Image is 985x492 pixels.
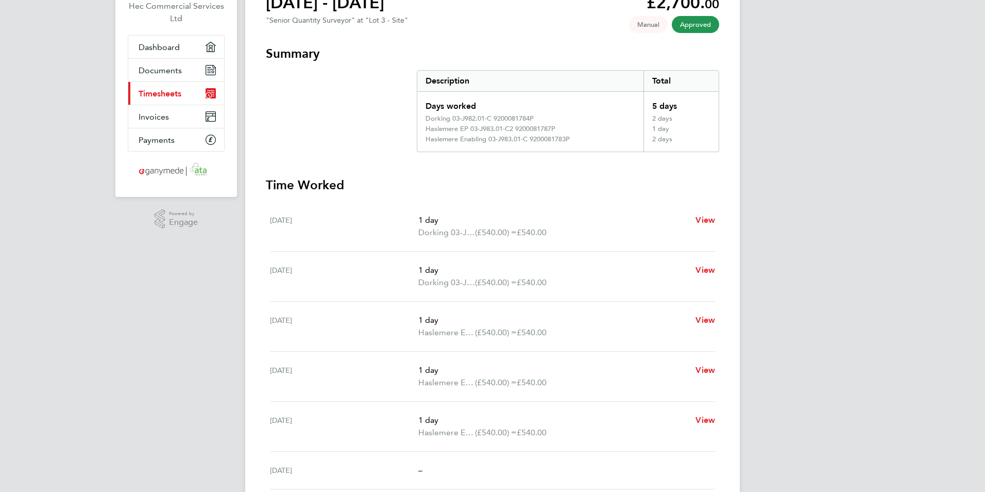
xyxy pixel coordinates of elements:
[270,364,418,389] div: [DATE]
[270,314,418,339] div: [DATE]
[128,128,224,151] a: Payments
[270,214,418,239] div: [DATE]
[139,89,181,99] span: Timesheets
[128,82,224,105] a: Timesheets
[475,327,517,337] span: (£540.00) =
[672,16,719,33] span: This timesheet has been approved.
[417,70,719,152] div: Summary
[418,276,475,289] span: Dorking 03-J982.01-C 9200081784P
[418,326,475,339] span: Haslemere EP 03-J983.01-C2 9200081787P
[517,428,547,437] span: £540.00
[155,209,198,229] a: Powered byEngage
[517,277,547,287] span: £540.00
[517,378,547,387] span: £540.00
[426,135,570,143] div: Haslemere Enabling 03-J983.01-C 9200081783P
[643,125,719,135] div: 1 day
[128,59,224,81] a: Documents
[418,427,475,439] span: Haslemere Enabling 03-J983.01-C 9200081783P
[643,71,719,91] div: Total
[270,414,418,439] div: [DATE]
[517,327,547,337] span: £540.00
[128,105,224,128] a: Invoices
[270,264,418,289] div: [DATE]
[418,414,687,427] p: 1 day
[418,264,687,276] p: 1 day
[417,92,643,114] div: Days worked
[169,209,198,218] span: Powered by
[418,214,687,226] p: 1 day
[418,465,422,475] span: –
[695,365,715,375] span: View
[136,162,217,178] img: ganymedesolutions-logo-retina.png
[643,135,719,152] div: 2 days
[517,227,547,237] span: £540.00
[128,162,225,178] a: Go to home page
[643,114,719,125] div: 2 days
[695,215,715,225] span: View
[426,125,555,133] div: Haslemere EP 03-J983.01-C2 9200081787P
[475,227,517,237] span: (£540.00) =
[475,378,517,387] span: (£540.00) =
[418,376,475,389] span: Haslemere Enabling 03-J983.01-C 9200081783P
[695,414,715,427] a: View
[139,112,169,122] span: Invoices
[266,177,719,193] h3: Time Worked
[426,114,534,123] div: Dorking 03-J982.01-C 9200081784P
[695,315,715,325] span: View
[475,277,517,287] span: (£540.00) =
[266,45,719,62] h3: Summary
[169,218,198,227] span: Engage
[695,214,715,226] a: View
[139,42,180,52] span: Dashboard
[417,71,643,91] div: Description
[139,135,175,145] span: Payments
[695,364,715,376] a: View
[643,92,719,114] div: 5 days
[695,265,715,275] span: View
[128,36,224,58] a: Dashboard
[418,364,687,376] p: 1 day
[418,314,687,326] p: 1 day
[475,428,517,437] span: (£540.00) =
[695,264,715,276] a: View
[629,16,668,33] span: This timesheet was manually created.
[695,314,715,326] a: View
[270,464,418,477] div: [DATE]
[695,415,715,425] span: View
[139,65,182,75] span: Documents
[418,226,475,239] span: Dorking 03-J982.01-C 9200081784P
[266,16,408,25] div: "Senior Quantity Surveyor" at "Lot 3 - Site"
